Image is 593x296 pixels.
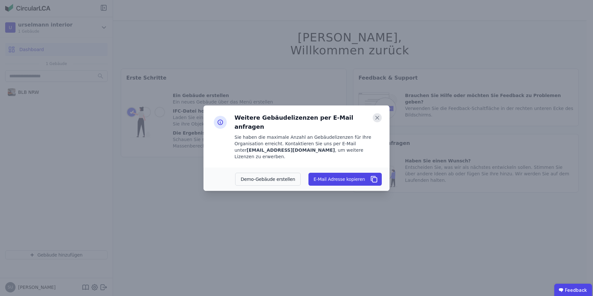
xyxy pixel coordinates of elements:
[247,148,335,153] b: [EMAIL_ADDRESS][DOMAIN_NAME]
[234,113,373,131] span: Weitere Gebäudelizenzen per E-Mail anfragen
[308,173,382,186] button: E-Mail Adresse kopieren
[234,134,382,160] div: Sie haben die maximale Anzahl an Gebäudelizenzen für Ihre Organisation erreicht. Kontaktieren Sie...
[235,173,301,186] button: Demo-Gebäude erstellen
